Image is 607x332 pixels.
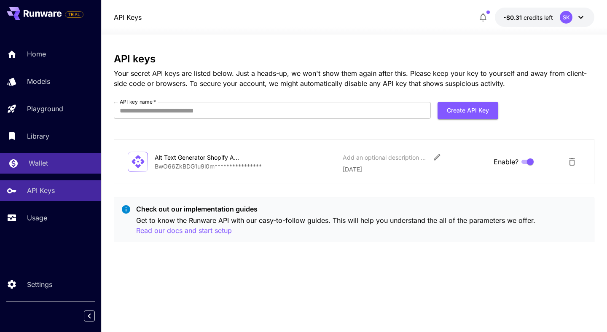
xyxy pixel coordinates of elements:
[564,153,580,170] button: Delete API Key
[84,311,95,321] button: Collapse sidebar
[65,9,83,19] span: Add your payment card to enable full platform functionality.
[65,11,83,18] span: TRIAL
[343,153,427,162] div: Add an optional description or comment
[494,157,518,167] span: Enable?
[120,98,156,105] label: API key name
[27,49,46,59] p: Home
[136,225,232,236] button: Read our docs and start setup
[114,53,594,65] h3: API keys
[560,11,572,24] div: SK
[27,131,49,141] p: Library
[343,165,487,174] p: [DATE]
[155,153,239,162] div: Alt Text Generator Shopify App
[503,13,553,22] div: -$0.31
[524,14,553,21] span: credits left
[136,204,587,214] p: Check out our implementation guides
[495,8,594,27] button: -$0.31SK
[438,102,498,119] button: Create API Key
[503,14,524,21] span: -$0.31
[29,158,48,168] p: Wallet
[114,12,142,22] a: API Keys
[114,12,142,22] nav: breadcrumb
[27,185,55,195] p: API Keys
[27,279,52,289] p: Settings
[136,215,587,236] p: Get to know the Runware API with our easy-to-follow guides. This will help you understand the all...
[430,150,445,165] button: Edit
[90,308,101,324] div: Collapse sidebar
[27,104,63,114] p: Playground
[27,213,47,223] p: Usage
[114,68,594,88] p: Your secret API keys are listed below. Just a heads-up, we won't show them again after this. Plea...
[27,76,50,86] p: Models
